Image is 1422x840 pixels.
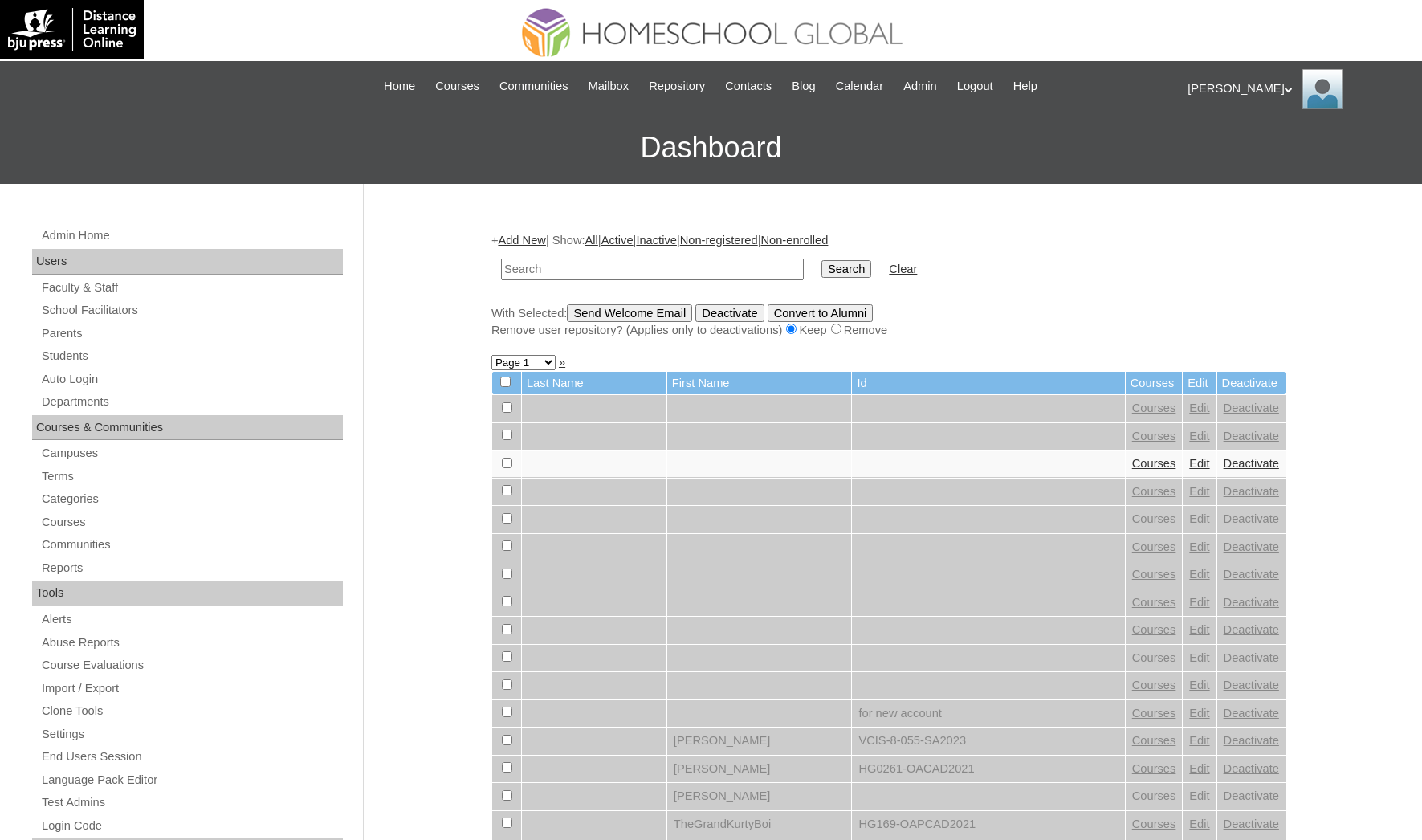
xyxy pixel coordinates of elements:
a: Active [601,234,634,247]
a: Deactivate [1224,402,1279,414]
a: Courses [1132,596,1176,609]
a: Courses [1132,707,1176,720]
a: End Users Session [40,747,343,767]
span: Communities [499,77,568,96]
a: Admin Home [40,226,343,246]
div: [PERSON_NAME] [1188,69,1406,109]
td: Id [852,372,1124,395]
a: Edit [1189,707,1209,720]
a: Communities [491,77,577,96]
div: Tools [32,581,343,606]
span: Home [384,77,415,96]
img: Ariane Ebuen [1302,69,1343,109]
input: Deactivate [695,304,764,322]
a: Courses [1132,789,1176,802]
a: Courses [1132,512,1176,525]
a: Import / Export [40,679,343,699]
a: Communities [40,535,343,555]
a: Courses [1132,651,1176,664]
a: Campuses [40,443,343,463]
a: Courses [1132,762,1176,775]
a: Non-enrolled [760,234,828,247]
div: Remove user repository? (Applies only to deactivations) Keep Remove [491,322,1286,339]
a: Calendar [828,77,891,96]
a: Deactivate [1224,679,1279,691]
a: Edit [1189,457,1209,470]
a: Deactivate [1224,789,1279,802]
a: Courses [427,77,487,96]
a: Faculty & Staff [40,278,343,298]
a: Edit [1189,734,1209,747]
a: Login Code [40,816,343,836]
a: Course Evaluations [40,655,343,675]
span: Repository [649,77,705,96]
a: Deactivate [1224,623,1279,636]
a: Edit [1189,762,1209,775]
a: Terms [40,467,343,487]
span: Courses [435,77,479,96]
div: Users [32,249,343,275]
td: Courses [1126,372,1183,395]
td: First Name [667,372,852,395]
a: Edit [1189,568,1209,581]
span: Help [1013,77,1037,96]
a: Auto Login [40,369,343,389]
td: for new account [852,700,1124,728]
div: Courses & Communities [32,415,343,441]
a: Students [40,346,343,366]
a: Deactivate [1224,430,1279,442]
a: Abuse Reports [40,633,343,653]
span: Mailbox [589,77,630,96]
a: Edit [1189,540,1209,553]
a: Deactivate [1224,707,1279,720]
a: » [559,356,565,369]
a: Edit [1189,430,1209,442]
a: Language Pack Editor [40,770,343,790]
a: Deactivate [1224,596,1279,609]
a: Logout [949,77,1001,96]
td: [PERSON_NAME] [667,728,852,755]
td: HG169-OAPCAD2021 [852,811,1124,838]
a: Edit [1189,485,1209,498]
span: Logout [957,77,993,96]
a: Edit [1189,623,1209,636]
span: Contacts [725,77,772,96]
a: Edit [1189,402,1209,414]
input: Search [501,259,804,280]
a: School Facilitators [40,300,343,320]
h3: Dashboard [8,112,1414,184]
td: [PERSON_NAME] [667,756,852,783]
a: Reports [40,558,343,578]
a: Deactivate [1224,818,1279,830]
a: Add New [498,234,545,247]
a: Courses [1132,402,1176,414]
a: Non-registered [680,234,758,247]
a: Courses [1132,623,1176,636]
a: Deactivate [1224,762,1279,775]
a: Clear [889,263,917,275]
a: Courses [40,512,343,532]
a: Admin [895,77,945,96]
a: Courses [1132,568,1176,581]
a: Courses [1132,485,1176,498]
a: Repository [641,77,713,96]
a: Help [1005,77,1045,96]
a: Blog [784,77,823,96]
input: Search [821,260,871,278]
a: Test Admins [40,793,343,813]
a: Edit [1189,512,1209,525]
a: All [585,234,598,247]
td: VCIS-8-055-SA2023 [852,728,1124,755]
a: Courses [1132,430,1176,442]
a: Settings [40,724,343,744]
a: Home [376,77,423,96]
a: Inactive [636,234,677,247]
a: Deactivate [1224,540,1279,553]
a: Edit [1189,789,1209,802]
span: Blog [792,77,815,96]
a: Edit [1189,818,1209,830]
a: Edit [1189,596,1209,609]
td: TheGrandKurtyBoi [667,811,852,838]
a: Deactivate [1224,512,1279,525]
a: Courses [1132,734,1176,747]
